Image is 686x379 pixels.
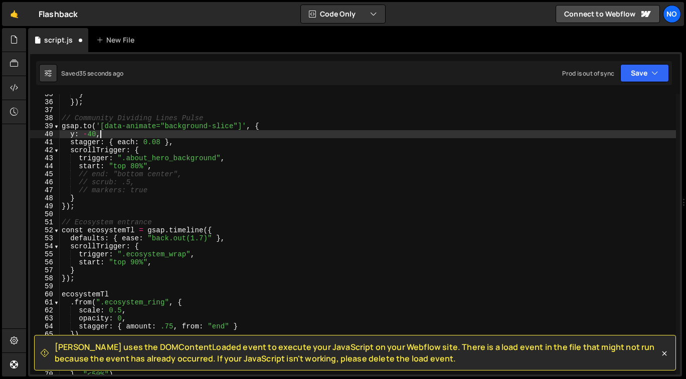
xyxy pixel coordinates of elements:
div: 46 [30,178,60,186]
div: 48 [30,194,60,202]
a: 🤙 [2,2,27,26]
div: 60 [30,290,60,298]
div: 70 [30,370,60,378]
div: 66 [30,338,60,346]
div: 45 [30,170,60,178]
span: [PERSON_NAME] uses the DOMContentLoaded event to execute your JavaScript on your Webflow site. Th... [55,341,659,364]
div: 49 [30,202,60,210]
div: 44 [30,162,60,170]
div: 61 [30,298,60,306]
div: 36 [30,98,60,106]
div: script.js [44,35,73,45]
div: Prod is out of sync [562,69,614,78]
div: Flashback [39,8,78,20]
a: No [663,5,681,23]
div: 42 [30,146,60,154]
div: 55 [30,250,60,258]
div: Saved [61,69,123,78]
div: 57 [30,266,60,274]
div: 43 [30,154,60,162]
div: New File [96,35,138,45]
div: 68 [30,354,60,362]
div: 56 [30,258,60,266]
div: 41 [30,138,60,146]
div: 62 [30,306,60,314]
div: 52 [30,226,60,234]
div: 54 [30,242,60,250]
div: 35 seconds ago [79,69,123,78]
div: 58 [30,274,60,282]
button: Save [620,64,669,82]
div: 35 [30,90,60,98]
div: 63 [30,314,60,322]
div: 47 [30,186,60,194]
div: 40 [30,130,60,138]
div: 64 [30,322,60,330]
div: 67 [30,346,60,354]
button: Code Only [301,5,385,23]
div: 51 [30,218,60,226]
div: 65 [30,330,60,338]
div: 37 [30,106,60,114]
div: 69 [30,362,60,370]
a: Connect to Webflow [556,5,660,23]
div: 38 [30,114,60,122]
div: 59 [30,282,60,290]
div: 39 [30,122,60,130]
div: 53 [30,234,60,242]
div: 50 [30,210,60,218]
